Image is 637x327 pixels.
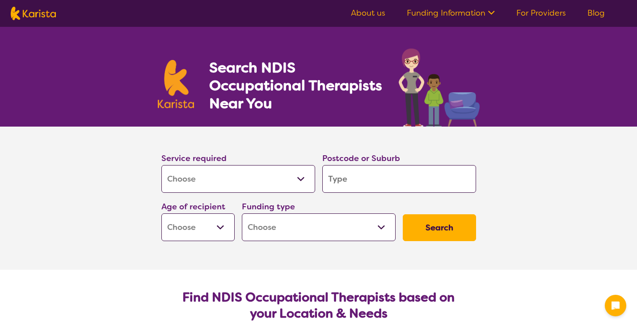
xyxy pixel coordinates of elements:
[322,153,400,164] label: Postcode or Suburb
[158,60,194,108] img: Karista logo
[516,8,566,18] a: For Providers
[11,7,56,20] img: Karista logo
[403,214,476,241] button: Search
[242,201,295,212] label: Funding type
[587,8,605,18] a: Blog
[169,289,469,322] h2: Find NDIS Occupational Therapists based on your Location & Needs
[322,165,476,193] input: Type
[407,8,495,18] a: Funding Information
[161,153,227,164] label: Service required
[399,48,480,127] img: occupational-therapy
[209,59,383,112] h1: Search NDIS Occupational Therapists Near You
[161,201,225,212] label: Age of recipient
[351,8,385,18] a: About us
